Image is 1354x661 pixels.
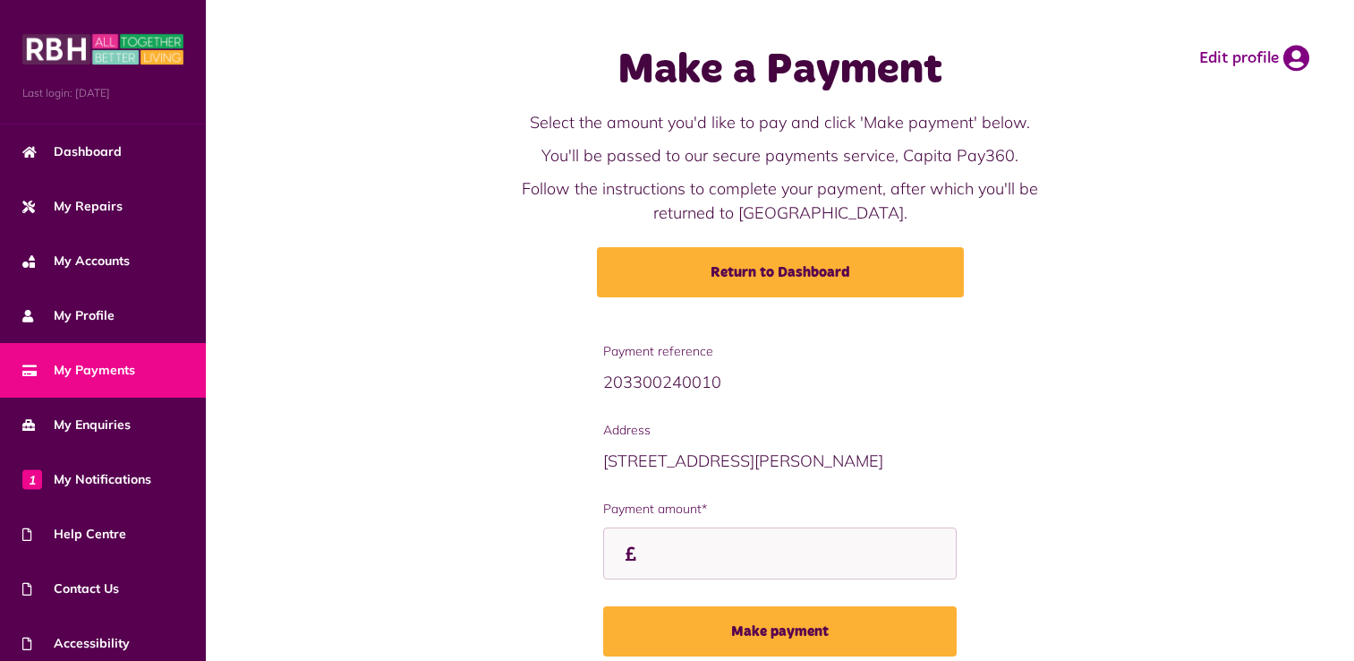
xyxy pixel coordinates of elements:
[603,451,883,471] span: [STREET_ADDRESS][PERSON_NAME]
[511,110,1050,134] p: Select the amount you'd like to pay and click 'Make payment' below.
[22,85,183,101] span: Last login: [DATE]
[1199,45,1309,72] a: Edit profile
[22,252,130,270] span: My Accounts
[22,416,131,434] span: My Enquiries
[511,45,1050,97] h1: Make a Payment
[603,372,721,392] span: 203300240010
[22,142,122,161] span: Dashboard
[597,247,964,297] a: Return to Dashboard
[511,143,1050,167] p: You'll be passed to our secure payments service, Capita Pay360.
[511,176,1050,225] p: Follow the instructions to complete your payment, after which you'll be returned to [GEOGRAPHIC_D...
[603,500,956,519] label: Payment amount*
[22,525,126,544] span: Help Centre
[22,31,183,67] img: MyRBH
[603,606,956,657] button: Make payment
[603,421,956,440] span: Address
[22,469,42,489] span: 1
[22,470,151,489] span: My Notifications
[22,306,115,325] span: My Profile
[22,197,123,216] span: My Repairs
[603,342,956,361] span: Payment reference
[22,634,130,653] span: Accessibility
[22,579,119,598] span: Contact Us
[22,361,135,380] span: My Payments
